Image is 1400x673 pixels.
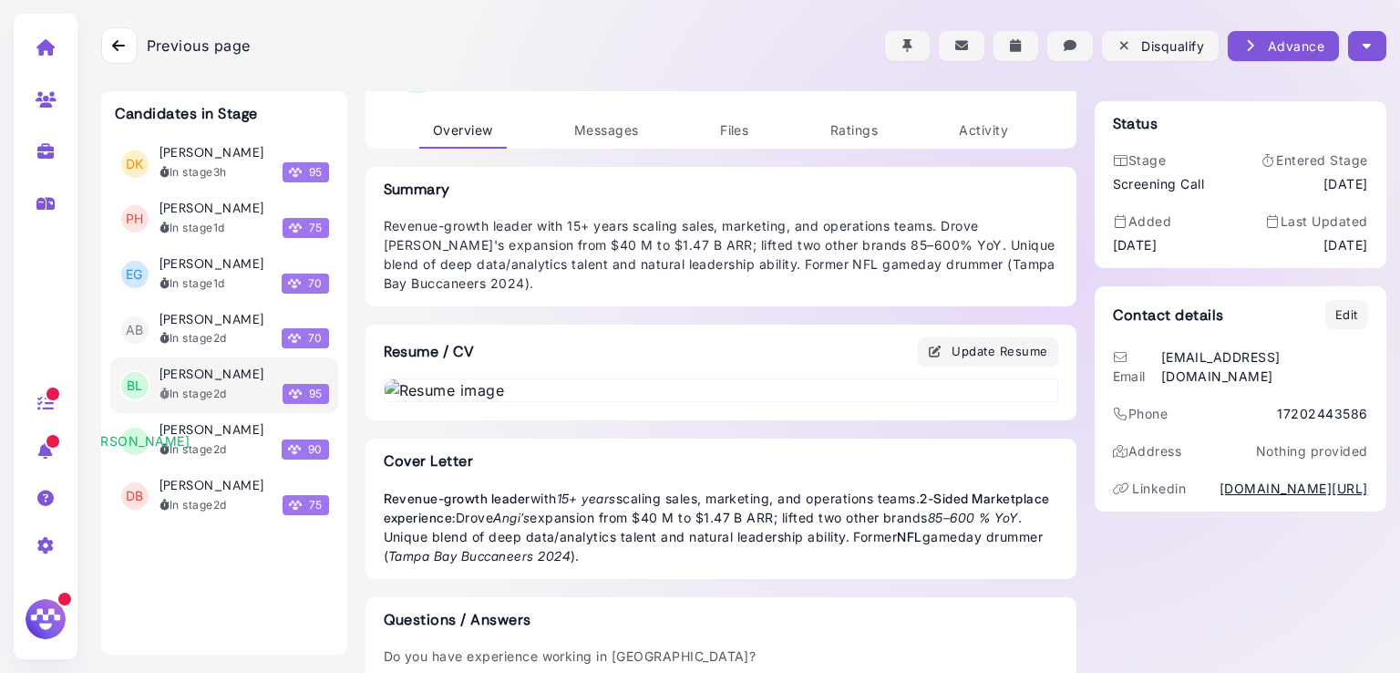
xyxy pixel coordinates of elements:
div: Stage [1113,150,1205,170]
h3: Resume / CV [365,325,493,378]
h3: [PERSON_NAME] [160,201,264,216]
time: 2025-08-19T17:05:39.870Z [213,331,227,345]
time: 2025-08-19T15:51:05.109Z [213,387,227,400]
em: Angi’s [493,510,530,525]
span: 95 [283,162,329,182]
span: 95 [283,384,329,404]
div: Address [1113,441,1182,461]
div: Added [1113,212,1172,231]
img: Megan Score [288,277,301,290]
img: Megan Score [289,499,302,512]
span: DB [121,482,149,510]
time: 2025-08-19T19:44:34.986Z [213,276,225,290]
div: [EMAIL_ADDRESS][DOMAIN_NAME] [1161,347,1368,386]
em: 15+ years [557,491,616,506]
img: Megan Score [289,166,302,179]
time: [DATE] [1323,235,1368,254]
button: Advance [1228,31,1339,61]
a: Messages [561,113,653,149]
div: In stage [160,164,227,181]
h3: [PERSON_NAME] [160,478,264,493]
h3: [PERSON_NAME] [160,256,264,272]
span: Previous page [147,35,251,57]
span: BL [121,372,149,399]
span: AB [121,316,149,344]
div: Screening Call [1113,174,1205,193]
div: Phone [1113,404,1168,423]
span: linkedin [1132,481,1186,496]
button: Update Resume [918,337,1058,367]
h3: [PERSON_NAME] [160,367,264,382]
strong: Revenue-growth leader [384,491,530,506]
time: 2025-08-20T01:57:11.196Z [213,221,225,234]
img: Megan Score [288,332,301,345]
div: In stage [160,386,227,402]
strong: 2-Sided Marketplace experience: [384,491,1050,525]
h3: [PERSON_NAME] [160,312,264,327]
h3: Candidates in Stage [115,105,258,122]
span: Ratings [830,122,878,138]
span: 70 [282,328,329,348]
em: Tampa Bay Buccaneers 2024 [388,548,571,564]
p: Revenue-growth leader with 15+ years scaling sales, marketing, and operations teams. Drove [PERSO... [384,216,1058,293]
span: 75 [283,495,329,515]
div: Advance [1242,36,1324,56]
span: EG [121,261,149,288]
span: Activity [959,122,1008,138]
span: 70 [282,274,329,294]
h3: Questions / Answers [384,611,1058,628]
img: Resume image [385,379,1057,401]
a: Files [706,113,762,149]
h3: [PERSON_NAME] [160,145,264,160]
img: Megan Score [289,388,302,400]
div: Email [1113,347,1157,386]
div: In stage [160,441,227,458]
div: 17202443586 [1277,404,1367,423]
a: [DOMAIN_NAME][URL] [1220,479,1368,498]
time: 2025-08-19T15:48:55.011Z [213,442,227,456]
div: In stage [160,497,227,513]
button: Disqualify [1102,31,1219,61]
div: Entered Stage [1261,150,1368,170]
span: Messages [574,122,639,138]
time: [DATE] [1113,235,1158,254]
div: Edit [1335,306,1358,325]
h3: Summary [384,181,1058,198]
h3: Status [1113,115,1158,132]
h3: Cover Letter [384,452,1058,470]
div: Disqualify [1117,36,1204,56]
time: 2025-08-21T14:19:03.846Z [213,165,227,179]
div: In stage [160,220,225,236]
img: Megan [23,596,68,642]
img: Megan Score [289,222,302,234]
span: [PERSON_NAME] [121,428,149,455]
a: Overview [419,113,507,149]
span: 90 [282,440,329,460]
span: DK [121,150,149,178]
a: Previous page [101,27,251,64]
h3: Contact details [1113,306,1224,324]
p: Nothing provided [1256,441,1368,461]
div: Last Updated [1264,212,1367,231]
button: Edit [1325,300,1368,329]
span: PH [121,205,149,233]
h3: [PERSON_NAME] [160,422,264,438]
div: In stage [160,330,227,347]
a: Activity [945,113,1022,149]
time: Aug 19, 2025 [1323,174,1368,193]
time: 2025-08-19T15:45:42.600Z [213,498,227,512]
span: 75 [283,218,329,238]
em: 85–600 % YoY [928,510,1018,525]
span: Overview [433,122,493,138]
img: Megan Score [288,443,301,456]
div: Update Resume [928,342,1048,361]
strong: NFL [897,529,921,544]
p: with scaling sales, marketing, and operations teams. Drove expansion from $40 M to $1.47 B ARR; l... [384,489,1058,565]
span: Files [720,122,748,138]
div: In stage [160,275,225,292]
a: Ratings [817,113,891,149]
